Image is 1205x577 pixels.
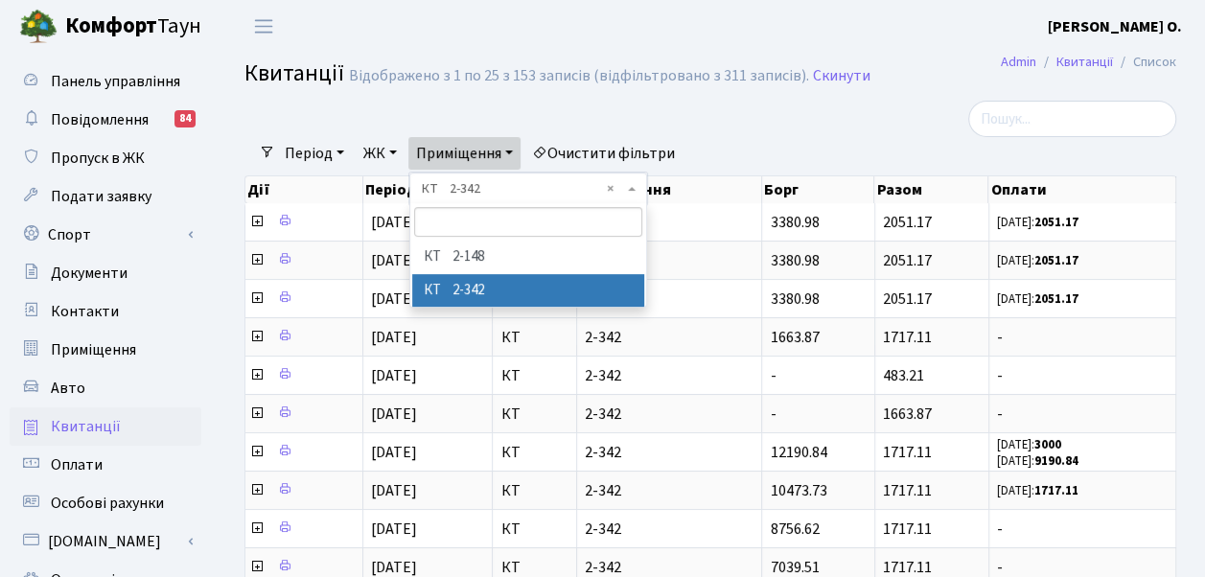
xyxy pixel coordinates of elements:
[10,407,201,446] a: Квитанції
[10,254,201,292] a: Документи
[997,290,1078,308] small: [DATE]:
[770,442,826,463] span: 12190.84
[1048,16,1182,37] b: [PERSON_NAME] О.
[874,176,988,203] th: Разом
[500,330,568,345] span: КТ
[883,250,932,271] span: 2051.17
[371,288,417,310] span: [DATE]
[500,406,568,422] span: КТ
[883,519,932,540] span: 1717.11
[883,480,932,501] span: 1717.11
[500,521,568,537] span: КТ
[371,365,417,386] span: [DATE]
[500,560,568,575] span: КТ
[972,42,1205,82] nav: breadcrumb
[371,519,417,540] span: [DATE]
[585,445,754,460] span: 2-342
[277,137,352,170] a: Період
[1034,252,1078,269] b: 2051.17
[412,241,645,274] li: КТ 2-148
[10,177,201,216] a: Подати заявку
[607,179,614,198] span: Видалити всі елементи
[997,368,1168,383] span: -
[813,67,870,85] a: Скинути
[51,186,151,207] span: Подати заявку
[883,288,932,310] span: 2051.17
[770,327,819,348] span: 1663.87
[408,137,521,170] a: Приміщення
[51,454,103,475] span: Оплати
[997,452,1078,470] small: [DATE]:
[585,521,754,537] span: 2-342
[1034,482,1078,499] b: 1717.11
[883,327,932,348] span: 1717.11
[1034,290,1078,308] b: 2051.17
[883,404,932,425] span: 1663.87
[65,11,201,43] span: Таун
[51,301,119,322] span: Контакти
[51,71,180,92] span: Панель управління
[770,212,819,233] span: 3380.98
[585,330,754,345] span: 2-342
[988,176,1175,203] th: Оплати
[371,480,417,501] span: [DATE]
[770,404,776,425] span: -
[1113,52,1176,73] li: Список
[51,263,127,284] span: Документи
[585,291,754,307] span: 2-342
[997,406,1168,422] span: -
[1034,452,1078,470] b: 9190.84
[576,176,762,203] th: Приміщення
[770,480,826,501] span: 10473.73
[245,176,363,203] th: Дії
[371,250,417,271] span: [DATE]
[10,369,201,407] a: Авто
[10,484,201,522] a: Особові рахунки
[10,62,201,101] a: Панель управління
[51,109,149,130] span: Повідомлення
[240,11,288,42] button: Переключити навігацію
[51,378,85,399] span: Авто
[770,365,776,386] span: -
[1034,214,1078,231] b: 2051.17
[997,560,1168,575] span: -
[51,493,164,514] span: Особові рахунки
[585,560,754,575] span: 2-342
[968,101,1176,137] input: Пошук...
[770,288,819,310] span: 3380.98
[10,139,201,177] a: Пропуск в ЖК
[51,148,145,169] span: Пропуск в ЖК
[997,214,1078,231] small: [DATE]:
[409,173,647,205] span: КТ 2-342
[500,445,568,460] span: КТ
[349,67,809,85] div: Відображено з 1 по 25 з 153 записів (відфільтровано з 311 записів).
[371,442,417,463] span: [DATE]
[585,253,754,268] span: 2-342
[585,483,754,498] span: 2-342
[770,250,819,271] span: 3380.98
[883,442,932,463] span: 1717.11
[997,482,1078,499] small: [DATE]:
[371,404,417,425] span: [DATE]
[371,212,417,233] span: [DATE]
[356,137,405,170] a: ЖК
[19,8,58,46] img: logo.png
[10,446,201,484] a: Оплати
[51,416,121,437] span: Квитанції
[500,483,568,498] span: КТ
[585,368,754,383] span: 2-342
[997,330,1168,345] span: -
[770,519,819,540] span: 8756.62
[10,216,201,254] a: Спорт
[65,11,157,41] b: Комфорт
[51,339,136,360] span: Приміщення
[174,110,196,127] div: 84
[1048,15,1182,38] a: [PERSON_NAME] О.
[10,522,201,561] a: [DOMAIN_NAME]
[412,274,645,308] li: КТ 2-342
[244,57,344,90] span: Квитанції
[500,368,568,383] span: КТ
[585,215,754,230] span: 2-342
[762,176,874,203] th: Борг
[1001,52,1036,72] a: Admin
